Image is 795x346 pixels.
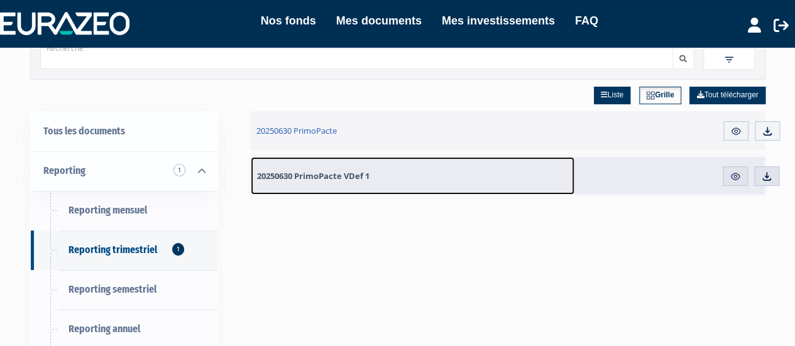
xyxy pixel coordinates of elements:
[40,48,674,69] input: Recherche
[69,204,147,216] span: Reporting mensuel
[723,54,735,65] img: filter.svg
[730,126,742,137] img: eye.svg
[31,151,218,191] a: Reporting 1
[336,12,422,30] a: Mes documents
[594,87,630,104] a: Liste
[69,323,140,335] span: Reporting annuel
[257,170,370,181] span: 20250630 PrimoPacte VDef 1
[761,171,772,182] img: download.svg
[173,164,185,176] span: 1
[31,230,218,270] a: Reporting trimestriel1
[256,125,337,136] span: 20250630 PrimoPacte
[646,91,655,100] img: grid.svg
[31,270,218,310] a: Reporting semestriel
[69,244,157,256] span: Reporting trimestriel
[689,87,765,104] a: Tout télécharger
[31,112,218,151] a: Tous les documents
[442,12,555,30] a: Mes investissements
[172,243,184,256] span: 1
[639,87,681,104] a: Grille
[730,171,741,182] img: eye.svg
[43,165,85,176] span: Reporting
[250,111,575,150] a: 20250630 PrimoPacte
[69,283,156,295] span: Reporting semestriel
[575,12,598,30] a: FAQ
[251,157,574,195] a: 20250630 PrimoPacte VDef 1
[31,191,218,230] a: Reporting mensuel
[762,126,773,137] img: download.svg
[261,12,316,30] a: Nos fonds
